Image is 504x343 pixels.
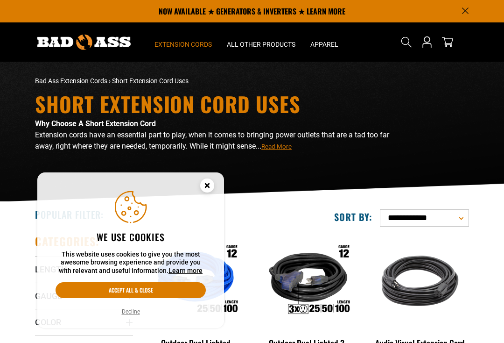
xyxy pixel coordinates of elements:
[35,129,394,152] p: Extension cords have an essential part to play, when it comes to bringing power outlets that are ...
[35,94,394,114] h1: Short Extension Cord Uses
[35,234,99,249] h2: Categories:
[334,211,372,223] label: Sort by:
[35,309,133,335] summary: Color
[112,77,189,85] span: Short Extension Cord Uses
[35,76,320,86] nav: breadcrumbs
[35,291,62,301] span: Gauge
[37,172,224,329] aside: Cookie Consent
[227,40,295,49] span: All Other Products
[56,231,206,243] h2: We use cookies
[310,40,338,49] span: Apparel
[35,256,133,282] summary: Length
[37,35,131,50] img: Bad Ass Extension Cords
[219,22,303,62] summary: All Other Products
[258,236,358,326] img: Outdoor Dual Lighted 3-Outlet Extension Cord w/ Safety CGM
[35,208,104,221] h2: Popular Filter:
[119,307,143,316] button: Decline
[56,250,206,275] p: This website uses cookies to give you the most awesome browsing experience and provide you with r...
[35,119,156,128] strong: Why Choose A Short Extension Cord
[35,264,67,275] span: Length
[303,22,346,62] summary: Apparel
[168,267,203,274] a: Learn more
[261,143,292,150] span: Read More
[35,283,133,309] summary: Gauge
[35,317,61,328] span: Color
[370,236,470,326] img: black
[109,77,111,85] span: ›
[56,282,206,298] button: Accept all & close
[35,77,107,85] a: Bad Ass Extension Cords
[147,22,219,62] summary: Extension Cords
[399,35,414,50] summary: Search
[154,40,212,49] span: Extension Cords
